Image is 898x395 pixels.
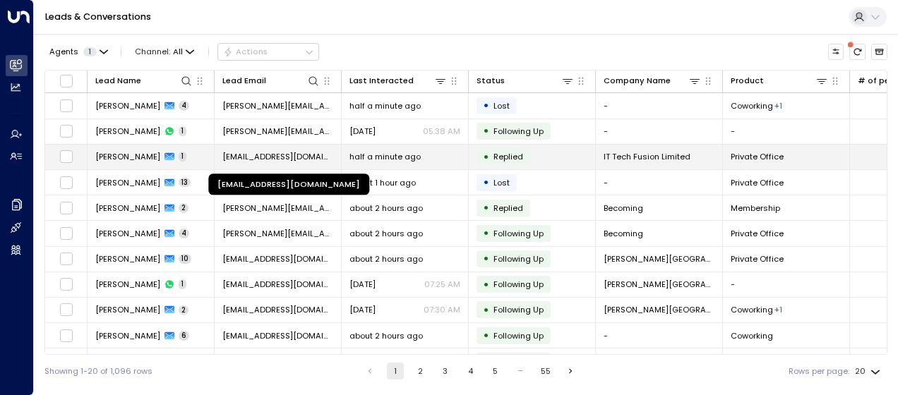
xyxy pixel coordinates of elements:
[95,100,160,111] span: Robert Nield
[731,100,773,111] span: Coworking
[493,202,523,214] span: Replied
[774,304,782,315] div: Private Office
[59,201,73,215] span: Toggle select row
[59,176,73,190] span: Toggle select row
[95,177,160,188] span: Grace Qian
[349,177,416,188] span: about 1 hour ago
[493,151,523,162] span: Replied
[731,151,784,162] span: Private Office
[349,330,423,341] span: about 2 hours ago
[179,229,189,238] span: 4
[95,202,160,214] span: Robyn
[179,178,191,188] span: 13
[222,304,333,315] span: mbyrne@creightoncentre.org
[44,44,112,59] button: Agents1
[59,277,73,291] span: Toggle select row
[59,303,73,317] span: Toggle select row
[349,74,447,87] div: Last Interacted
[493,126,544,137] span: Following Up
[483,173,489,192] div: •
[483,121,489,140] div: •
[723,272,850,297] td: -
[596,348,723,373] td: -
[563,363,580,379] button: Go to next page
[349,202,423,214] span: about 2 hours ago
[731,330,773,341] span: Coworking
[217,43,319,60] div: Button group with a nested menu
[604,74,701,87] div: Company Name
[349,126,376,137] span: Yesterday
[179,101,189,111] span: 4
[423,126,460,137] p: 05:38 AM
[604,279,714,290] span: Creighton Centre
[131,44,199,59] button: Channel:All
[179,152,186,162] span: 1
[349,279,376,290] span: Jul 10, 2025
[424,304,460,315] p: 07:30 AM
[596,170,723,195] td: -
[95,330,160,341] span: Bora Mizrahi
[95,74,141,87] div: Lead Name
[95,304,160,315] span: Matthew Byrne
[45,11,151,23] a: Leads & Conversations
[349,151,421,162] span: half a minute ago
[349,74,414,87] div: Last Interacted
[222,330,333,341] span: boramizrahi3@gmail.com
[596,93,723,118] td: -
[596,119,723,144] td: -
[387,363,404,379] button: page 1
[179,126,186,136] span: 1
[95,228,160,239] span: Robyn
[537,363,554,379] button: Go to page 55
[855,363,883,380] div: 20
[493,279,544,290] span: Following Up
[596,323,723,348] td: -
[483,249,489,268] div: •
[604,74,671,87] div: Company Name
[483,275,489,294] div: •
[59,124,73,138] span: Toggle select row
[731,177,784,188] span: Private Office
[59,329,73,343] span: Toggle select row
[59,354,73,368] span: Toggle select row
[349,228,423,239] span: about 2 hours ago
[604,253,714,265] span: Creighton Centre
[222,100,333,111] span: robert.nield@pm.me
[349,253,423,265] span: about 2 hours ago
[95,151,160,162] span: Misbah Sheryar
[483,326,489,345] div: •
[424,279,460,290] p: 07:25 AM
[222,126,333,137] span: robert.nield@pm.me
[493,177,510,188] span: Lost
[483,351,489,370] div: •
[412,363,429,379] button: Go to page 2
[223,47,268,56] div: Actions
[774,100,782,111] div: Private Office
[49,48,78,56] span: Agents
[487,363,504,379] button: Go to page 5
[828,44,844,60] button: Customize
[95,279,160,290] span: Matthew Byrne
[723,348,850,373] td: -
[349,304,376,315] span: Jul 09, 2025
[493,253,544,265] span: Following Up
[95,74,193,87] div: Lead Name
[83,47,97,56] span: 1
[604,304,714,315] span: Creighton Centre
[731,202,780,214] span: Membership
[179,279,186,289] span: 1
[59,226,73,241] span: Toggle select row
[731,74,764,87] div: Product
[493,100,510,111] span: Lost
[477,74,505,87] div: Status
[361,363,580,379] nav: pagination navigation
[179,254,191,264] span: 10
[731,228,784,239] span: Private Office
[131,44,199,59] span: Channel:
[493,330,544,341] span: Following Up
[789,365,849,377] label: Rows per page:
[604,228,643,239] span: Becoming
[871,44,887,60] button: Archived Leads
[179,331,189,341] span: 6
[95,126,160,137] span: Robert Nield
